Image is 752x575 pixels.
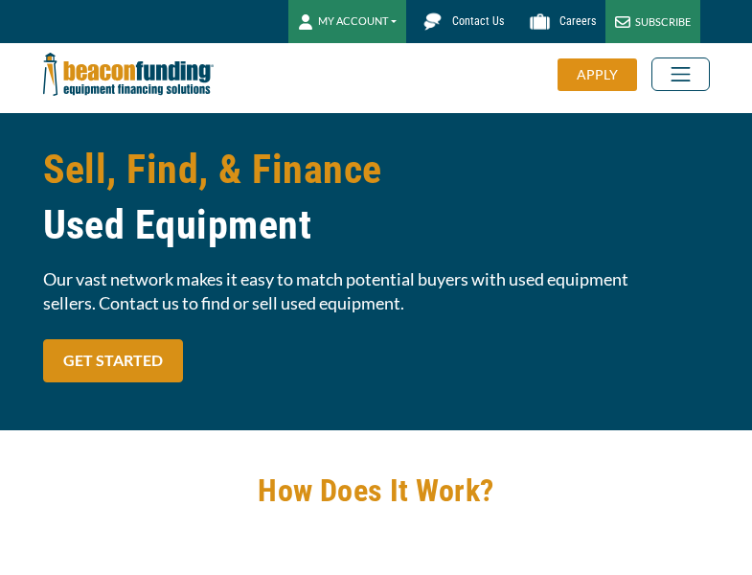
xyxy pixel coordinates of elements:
[43,469,710,513] h2: How Does It Work?
[43,142,710,253] h1: Sell, Find, & Finance
[513,5,605,38] a: Careers
[452,14,504,28] span: Contact Us
[43,267,710,315] span: Our vast network makes it easy to match potential buyers with used equipment sellers. Contact us ...
[43,197,710,253] span: Used Equipment
[651,57,710,91] button: Toggle navigation
[43,43,214,105] img: Beacon Funding Corporation logo
[416,5,449,38] img: Beacon Funding chat
[558,58,651,91] a: APPLY
[43,339,183,382] a: GET STARTED
[558,58,637,91] div: APPLY
[406,5,513,38] a: Contact Us
[523,5,557,38] img: Beacon Funding Careers
[559,14,596,28] span: Careers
